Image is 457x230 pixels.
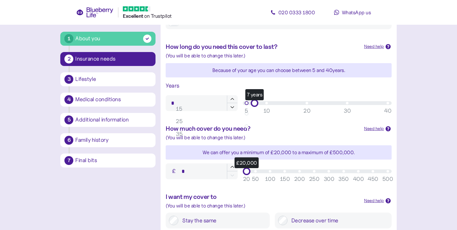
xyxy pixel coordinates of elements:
button: 4Medical conditions [60,93,156,107]
div: 5 [245,107,248,115]
div: 5 [64,115,73,124]
div: 20 [303,107,310,115]
button: 3Lifestyle [60,72,156,86]
div: Family history [75,137,151,143]
div: 1 [64,34,73,43]
label: Stay the same [178,216,266,225]
div: Medical conditions [75,97,151,102]
label: Decrease over time [288,216,388,225]
div: About you [75,34,100,43]
div: 6 [64,136,73,145]
div: (You will be able to change this later.) [166,134,391,141]
div: 20 [243,175,250,183]
div: 500 [382,175,393,183]
button: 2Insurance needs [60,52,156,66]
div: 40 [384,107,391,115]
div: I want my cover to [166,192,359,202]
div: 25 [176,117,317,126]
div: 3 [64,75,73,84]
div: How long do you need this cover to last? [166,42,359,52]
div: 10 [263,107,270,115]
div: Need help [364,43,384,50]
button: 5Additional information [60,113,156,127]
div: 200 [294,175,305,183]
div: 150 [280,175,290,183]
div: We can offer you a minimum of £20,000 to a maximum of £ 500,000 . [166,148,391,156]
div: 350 [338,175,349,183]
div: 250 [309,175,320,183]
div: 7 [64,156,73,165]
span: 020 0333 1800 [278,9,315,16]
span: WhatsApp us [342,9,371,16]
a: WhatsApp us [324,6,381,19]
button: 6Family history [60,133,156,147]
div: 15 [176,105,317,113]
span: on Trustpilot [144,13,172,19]
div: Insurance needs [75,56,151,62]
div: Need help [364,197,384,204]
div: 300 [324,175,334,183]
a: 020 0333 1800 [264,6,321,19]
div: 50 [252,175,259,183]
div: Years [166,81,391,90]
div: 2 [64,55,73,63]
div: Lifestyle [75,76,151,82]
div: 35 [176,130,317,138]
div: 400 [353,175,364,183]
button: 7Final bits [60,154,156,168]
div: How much cover do you need? [166,124,359,134]
div: 30 [344,107,351,115]
div: 100 [265,175,275,183]
div: (You will be able to change this later.) [166,202,359,210]
button: 1About you [60,32,156,46]
span: Excellent ️ [123,13,144,19]
div: Final bits [75,158,151,163]
div: Additional information [75,117,151,123]
div: Because of your age you can choose between 5 and 40 years. [166,66,391,74]
div: 4 [64,95,73,104]
div: (You will be able to change this later.) [166,52,391,60]
div: 450 [368,175,378,183]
